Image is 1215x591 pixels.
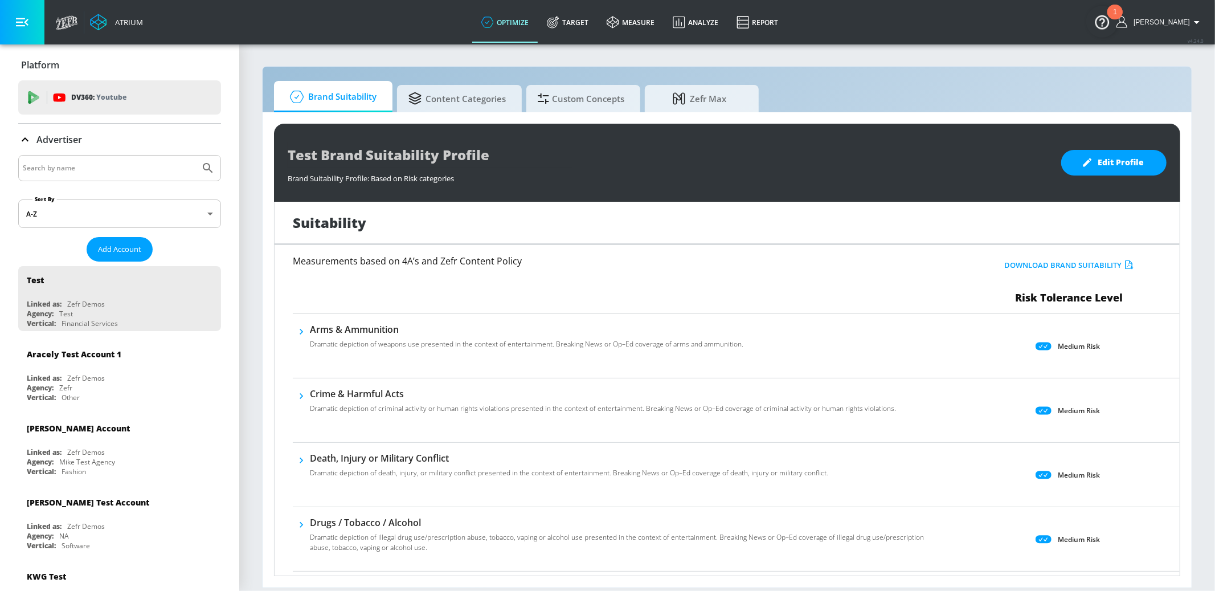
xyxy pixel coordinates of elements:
[62,393,80,402] div: Other
[1116,15,1204,29] button: [PERSON_NAME]
[18,266,221,331] div: TestLinked as:Zefr DemosAgency:TestVertical:Financial Services
[59,457,115,467] div: Mike Test Agency
[310,452,828,485] div: Death, Injury or Military ConflictDramatic depiction of death, injury, or military conflict prese...
[27,423,130,434] div: [PERSON_NAME] Account
[27,531,54,541] div: Agency:
[59,383,72,393] div: Zefr
[293,213,366,232] h1: Suitability
[27,447,62,457] div: Linked as:
[310,516,941,529] h6: Drugs / Tobacco / Alcohol
[27,521,62,531] div: Linked as:
[472,2,538,43] a: optimize
[18,414,221,479] div: [PERSON_NAME] AccountLinked as:Zefr DemosAgency:Mike Test AgencyVertical:Fashion
[310,339,743,349] p: Dramatic depiction of weapons use presented in the context of entertainment. Breaking News or Op–...
[87,237,153,262] button: Add Account
[27,275,44,286] div: Test
[18,340,221,405] div: Aracely Test Account 1Linked as:Zefr DemosAgency:ZefrVertical:Other
[67,299,105,309] div: Zefr Demos
[18,49,221,81] div: Platform
[67,373,105,383] div: Zefr Demos
[310,323,743,336] h6: Arms & Ammunition
[727,2,787,43] a: Report
[1129,18,1190,26] span: login as: casey.cohen@zefr.com
[1058,405,1100,417] p: Medium Risk
[27,309,54,319] div: Agency:
[1001,256,1136,274] button: Download Brand Suitability
[67,447,105,457] div: Zefr Demos
[59,531,69,541] div: NA
[36,133,82,146] p: Advertiser
[18,199,221,228] div: A-Z
[62,467,86,476] div: Fashion
[310,388,896,400] h6: Crime & Harmful Acts
[59,309,73,319] div: Test
[1015,291,1123,304] span: Risk Tolerance Level
[62,319,118,328] div: Financial Services
[62,541,90,551] div: Software
[656,85,743,112] span: Zefr Max
[32,195,57,203] label: Sort By
[27,541,56,551] div: Vertical:
[27,299,62,309] div: Linked as:
[538,2,598,43] a: Target
[598,2,664,43] a: measure
[1058,533,1100,545] p: Medium Risk
[293,256,884,266] h6: Measurements based on 4A’s and Zefr Content Policy
[288,168,1050,184] div: Brand Suitability Profile: Based on Risk categories
[310,323,743,356] div: Arms & AmmunitionDramatic depiction of weapons use presented in the context of entertainment. Bre...
[27,571,66,582] div: KWG Test
[1058,340,1100,352] p: Medium Risk
[310,388,896,421] div: Crime & Harmful ActsDramatic depiction of criminal activity or human rights violations presented ...
[27,457,54,467] div: Agency:
[27,467,56,476] div: Vertical:
[18,124,221,156] div: Advertiser
[21,59,59,71] p: Platform
[408,85,506,112] span: Content Categories
[285,83,377,111] span: Brand Suitability
[310,516,941,560] div: Drugs / Tobacco / AlcoholDramatic depiction of illegal drug use/prescription abuse, tobacco, vapi...
[538,85,624,112] span: Custom Concepts
[1086,6,1118,38] button: Open Resource Center, 1 new notification
[18,488,221,553] div: [PERSON_NAME] Test AccountLinked as:Zefr DemosAgency:NAVertical:Software
[1113,12,1117,27] div: 1
[664,2,727,43] a: Analyze
[27,497,149,508] div: [PERSON_NAME] Test Account
[67,521,105,531] div: Zefr Demos
[1084,156,1144,170] span: Edit Profile
[90,14,143,31] a: Atrium
[27,319,56,328] div: Vertical:
[310,532,941,553] p: Dramatic depiction of illegal drug use/prescription abuse, tobacco, vaping or alcohol use present...
[27,373,62,383] div: Linked as:
[27,383,54,393] div: Agency:
[310,452,828,464] h6: Death, Injury or Military Conflict
[71,91,126,104] p: DV360:
[1061,150,1167,176] button: Edit Profile
[96,91,126,103] p: Youtube
[111,17,143,27] div: Atrium
[23,161,195,176] input: Search by name
[27,393,56,402] div: Vertical:
[18,80,221,115] div: DV360: Youtube
[27,349,121,360] div: Aracely Test Account 1
[310,403,896,414] p: Dramatic depiction of criminal activity or human rights violations presented in the context of en...
[1188,38,1204,44] span: v 4.24.0
[98,243,141,256] span: Add Account
[310,468,828,478] p: Dramatic depiction of death, injury, or military conflict presented in the context of entertainme...
[1058,469,1100,481] p: Medium Risk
